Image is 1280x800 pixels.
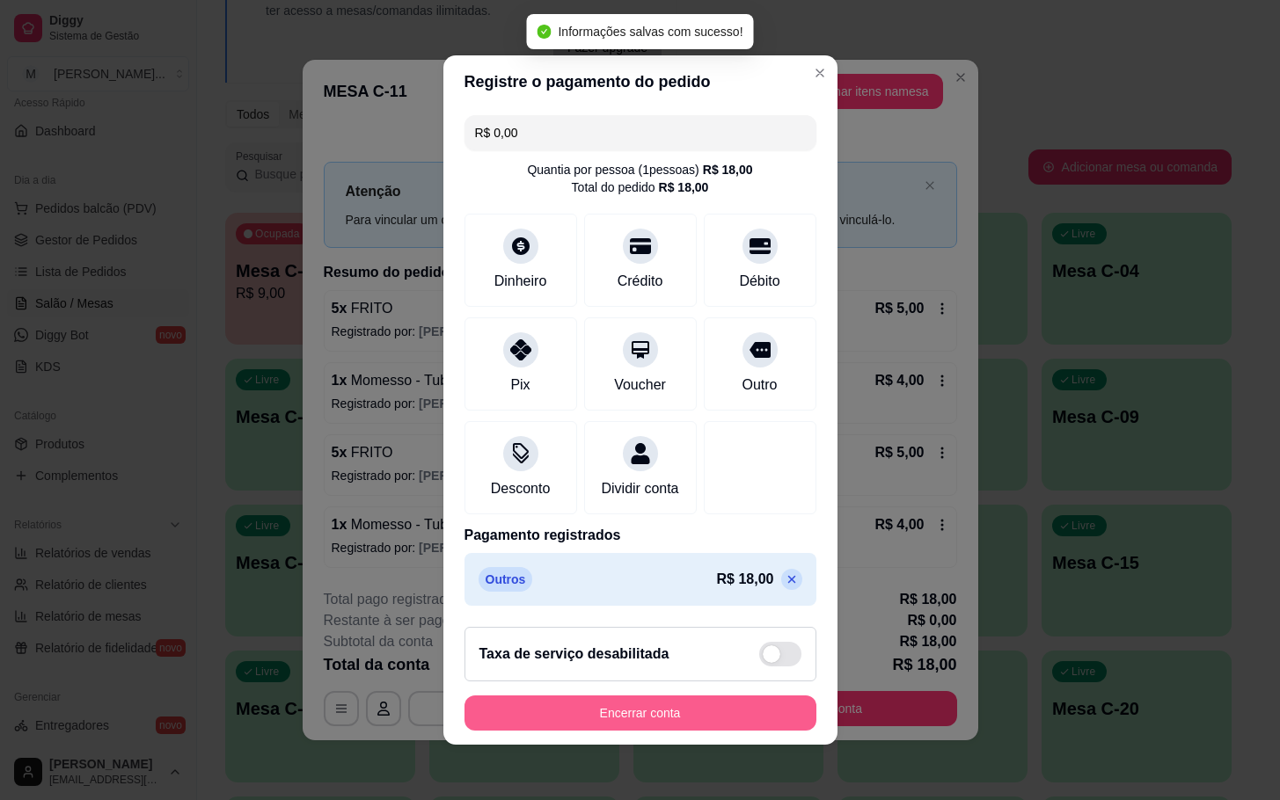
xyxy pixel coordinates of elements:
[537,25,551,39] span: check-circle
[739,271,779,292] div: Débito
[601,478,678,499] div: Dividir conta
[494,271,547,292] div: Dinheiro
[491,478,551,499] div: Desconto
[475,115,806,150] input: Ex.: hambúrguer de cordeiro
[558,25,742,39] span: Informações salvas com sucesso!
[618,271,663,292] div: Crédito
[464,525,816,546] p: Pagamento registrados
[479,644,669,665] h2: Taxa de serviço desabilitada
[742,375,777,396] div: Outro
[614,375,666,396] div: Voucher
[479,567,533,592] p: Outros
[510,375,530,396] div: Pix
[717,569,774,590] p: R$ 18,00
[464,695,816,731] button: Encerrar conta
[572,178,709,196] div: Total do pedido
[527,161,752,178] div: Quantia por pessoa ( 1 pessoas)
[703,161,753,178] div: R$ 18,00
[443,55,837,108] header: Registre o pagamento do pedido
[806,59,834,87] button: Close
[659,178,709,196] div: R$ 18,00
